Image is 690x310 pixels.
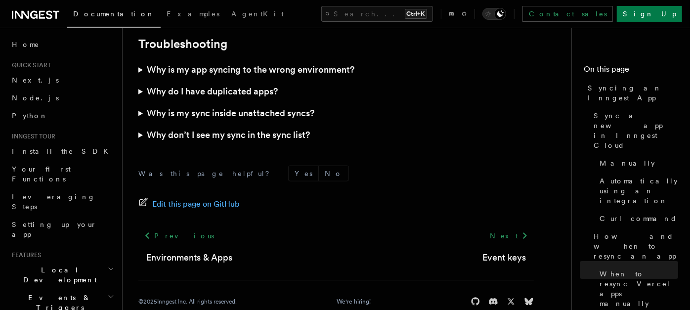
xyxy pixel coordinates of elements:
[138,81,534,102] summary: Why do I have duplicated apps?
[161,3,225,27] a: Examples
[617,6,682,22] a: Sign Up
[8,251,41,259] span: Features
[8,89,116,107] a: Node.js
[600,214,677,223] span: Curl command
[594,111,678,150] span: Sync a new app in Inngest Cloud
[584,79,678,107] a: Syncing an Inngest App
[138,59,534,81] summary: Why is my app syncing to the wrong environment?
[600,158,655,168] span: Manually
[12,165,71,183] span: Your first Functions
[482,8,506,20] button: Toggle dark mode
[482,251,526,265] a: Event keys
[12,221,97,238] span: Setting up your app
[588,83,678,103] span: Syncing an Inngest App
[590,227,678,265] a: How and when to resync an app
[73,10,155,18] span: Documentation
[596,210,678,227] a: Curl command
[8,188,116,216] a: Leveraging Steps
[8,160,116,188] a: Your first Functions
[8,107,116,125] a: Python
[8,265,108,285] span: Local Development
[138,227,220,245] a: Previous
[12,40,40,49] span: Home
[146,251,232,265] a: Environments & Apps
[138,298,237,306] div: © 2025 Inngest Inc. All rights reserved.
[405,9,427,19] kbd: Ctrl+K
[522,6,613,22] a: Contact sales
[138,102,534,124] summary: Why is my sync inside unattached syncs?
[484,227,534,245] a: Next
[319,166,348,181] button: No
[147,128,310,142] h3: Why don’t I see my sync in the sync list?
[138,124,534,146] summary: Why don’t I see my sync in the sync list?
[147,106,314,120] h3: Why is my sync inside unattached syncs?
[8,61,51,69] span: Quick start
[8,133,55,140] span: Inngest tour
[147,63,354,77] h3: Why is my app syncing to the wrong environment?
[67,3,161,28] a: Documentation
[337,298,371,306] a: We're hiring!
[600,176,678,206] span: Automatically using an integration
[590,107,678,154] a: Sync a new app in Inngest Cloud
[231,10,284,18] span: AgentKit
[584,63,678,79] h4: On this page
[8,261,116,289] button: Local Development
[147,85,278,98] h3: Why do I have duplicated apps?
[596,154,678,172] a: Manually
[12,193,95,211] span: Leveraging Steps
[138,169,276,178] p: Was this page helpful?
[8,142,116,160] a: Install the SDK
[594,231,678,261] span: How and when to resync an app
[12,147,114,155] span: Install the SDK
[12,76,59,84] span: Next.js
[12,112,48,120] span: Python
[8,36,116,53] a: Home
[167,10,219,18] span: Examples
[321,6,433,22] button: Search...Ctrl+K
[8,216,116,243] a: Setting up your app
[138,37,227,51] a: Troubleshooting
[12,94,59,102] span: Node.js
[138,197,240,211] a: Edit this page on GitHub
[8,71,116,89] a: Next.js
[152,197,240,211] span: Edit this page on GitHub
[225,3,290,27] a: AgentKit
[600,269,678,309] span: When to resync Vercel apps manually
[596,172,678,210] a: Automatically using an integration
[289,166,318,181] button: Yes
